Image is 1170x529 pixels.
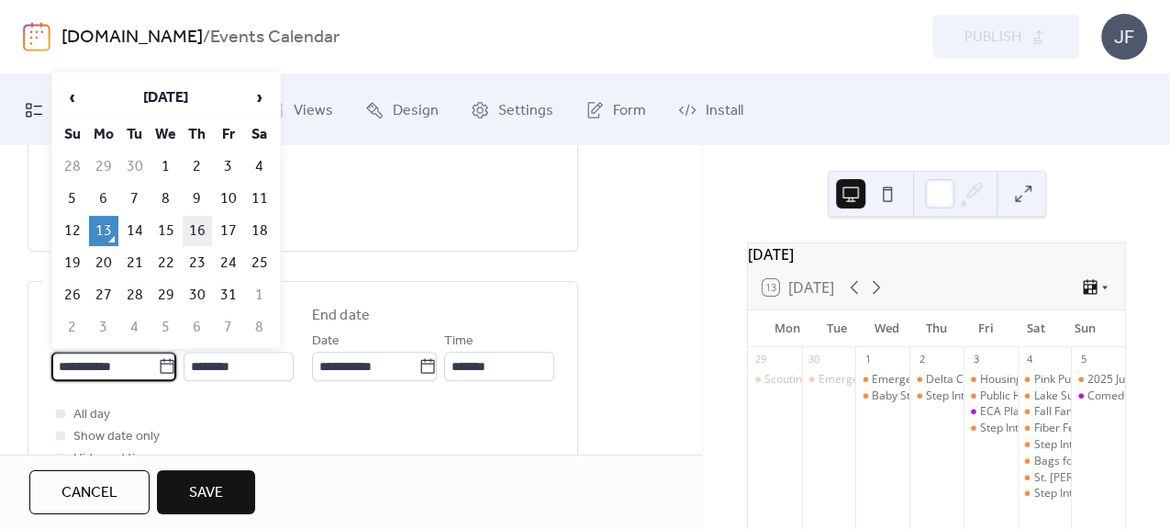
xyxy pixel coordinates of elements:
div: Public Health Delta & Menominee Counties Flu Clinic [964,388,1018,404]
span: Cancel [61,482,117,504]
td: 20 [89,248,118,278]
span: Views [294,96,333,125]
td: 18 [245,216,274,246]
a: Design [351,82,452,138]
div: Scouting Open House Night-Cub Scout Pack 3471 Gladstone [764,372,1070,388]
div: End date [312,305,370,327]
td: 19 [58,248,87,278]
td: 26 [58,280,87,310]
td: 5 [151,312,181,343]
td: 4 [120,312,150,343]
div: [DATE] [748,243,1125,265]
div: Delta County Republican Meeting [926,372,1096,388]
div: Housing Now: Progress Update [964,372,1018,388]
button: Save [157,470,255,514]
td: 14 [120,216,150,246]
td: 12 [58,216,87,246]
b: Events Calendar [210,20,340,55]
div: Sun [1061,310,1110,347]
div: Bags for Wags [1018,454,1072,469]
span: Form [613,96,646,125]
div: Thu [911,310,961,347]
a: [DOMAIN_NAME] [61,20,203,55]
span: Design [393,96,439,125]
td: 23 [183,248,212,278]
div: 4 [1023,353,1037,366]
td: 2 [58,312,87,343]
a: Form [572,82,660,138]
div: Step Into the Woods at NMU! [909,388,964,404]
div: St. Joseph-St. Patrick Chili Challenge [1018,470,1072,486]
td: 6 [89,184,118,214]
div: Sat [1011,310,1061,347]
td: 29 [89,152,118,182]
td: 30 [120,152,150,182]
span: All day [73,404,110,426]
div: Fall Family Fun Day!-Toys For Tots Marine Corps Detachment 444 [1018,404,1072,420]
div: 1 [861,353,875,366]
div: 2 [915,353,929,366]
th: [DATE] [89,78,243,118]
div: Step Into the Woods at NMU! [964,421,1018,436]
img: logo [23,22,50,51]
div: ECA Plaidurday Celebration featuring The Hackwells [964,404,1018,420]
div: 2025 Just Believe Non-Competitive Bike/Walk/Run [1071,372,1125,388]
td: 9 [183,184,212,214]
b: / [203,20,210,55]
span: ‹ [59,79,86,116]
td: 1 [245,280,274,310]
td: 28 [58,152,87,182]
th: Tu [120,119,150,150]
a: My Events [11,82,132,138]
td: 29 [151,280,181,310]
td: 3 [214,152,243,182]
td: 7 [120,184,150,214]
button: Cancel [29,470,150,514]
div: Fiber Festival Fashion Show [1018,421,1072,436]
td: 30 [183,280,212,310]
a: Settings [457,82,567,138]
td: 27 [89,280,118,310]
td: 10 [214,184,243,214]
div: Fri [962,310,1011,347]
td: 22 [151,248,181,278]
div: Lake Superior Fiber Festival [1018,388,1072,404]
div: Pink Pumpkin of Delta County 5k [1018,372,1072,388]
div: 30 [808,353,821,366]
div: Tue [812,310,862,347]
td: 1 [151,152,181,182]
td: 31 [214,280,243,310]
td: 15 [151,216,181,246]
a: Views [252,82,347,138]
th: Sa [245,119,274,150]
div: Bags for Wags [1033,454,1108,469]
div: Emergency Response to Accidents Involving Livestock Training MSU Extension [855,372,909,388]
span: Save [189,482,223,504]
td: 16 [183,216,212,246]
td: 7 [214,312,243,343]
td: 8 [245,312,274,343]
div: 5 [1076,353,1090,366]
td: 8 [151,184,181,214]
span: Hide end time [73,448,153,470]
div: Comedian Bill Gorgo at Island Resort and Casino Club 41 [1071,388,1125,404]
div: Scouting Open House Night-Cub Scout Pack 3471 Gladstone [748,372,802,388]
td: 4 [245,152,274,182]
span: Show date only [73,426,160,448]
div: Baby Storytime [855,388,909,404]
th: Th [183,119,212,150]
th: Fr [214,119,243,150]
div: Housing Now: Progress Update [980,372,1140,388]
span: Install [706,96,743,125]
div: Delta County Republican Meeting [909,372,964,388]
td: 13 [89,216,118,246]
td: 2 [183,152,212,182]
div: 3 [969,353,983,366]
span: › [246,79,273,116]
td: 11 [245,184,274,214]
a: Install [664,82,757,138]
th: Su [58,119,87,150]
div: Step Into the Woods at NMU! [1018,486,1072,501]
span: Settings [498,96,553,125]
